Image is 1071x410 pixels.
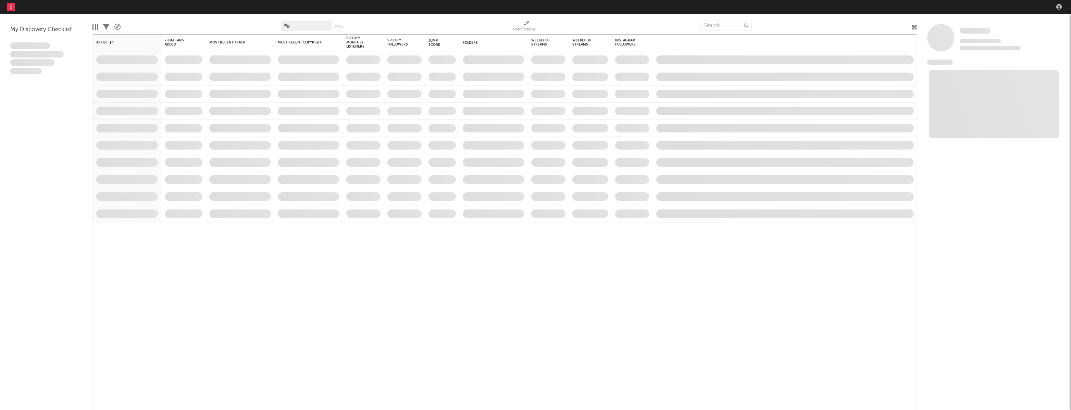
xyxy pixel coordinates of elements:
div: Notifications (Artist) [513,26,540,34]
div: Spotify Monthly Listeners [346,36,370,49]
div: Most Recent Copyright [278,40,329,44]
span: Some Artist [960,28,991,34]
div: My Discovery Checklist [10,26,82,34]
div: Most Recent Track [209,40,261,44]
span: 0 fans last week [960,46,1021,50]
span: News Feed [927,60,953,65]
span: Lorem ipsum dolor [10,42,50,49]
span: Praesent ac interdum [10,59,54,66]
span: Weekly US Streams [531,38,555,47]
button: Save [335,25,344,28]
div: Artist [96,40,148,44]
span: 7-Day Fans Added [165,38,192,47]
div: Spotify Followers [387,38,411,47]
span: Aliquam viverra [10,68,42,75]
input: Search... [700,21,752,31]
span: Integer aliquet in purus et [10,51,64,58]
div: Instagram Followers [615,38,639,47]
div: Notifications (Artist) [513,17,540,37]
div: Filters [103,17,109,37]
div: A&R Pipeline [114,17,121,37]
div: Jump Score [428,39,446,47]
span: Tracking Since: [DATE] [960,39,1001,43]
span: Weekly UK Streams [572,38,598,47]
div: Folders [463,41,514,45]
a: Some Artist [960,27,991,34]
div: Edit Columns [92,17,98,37]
